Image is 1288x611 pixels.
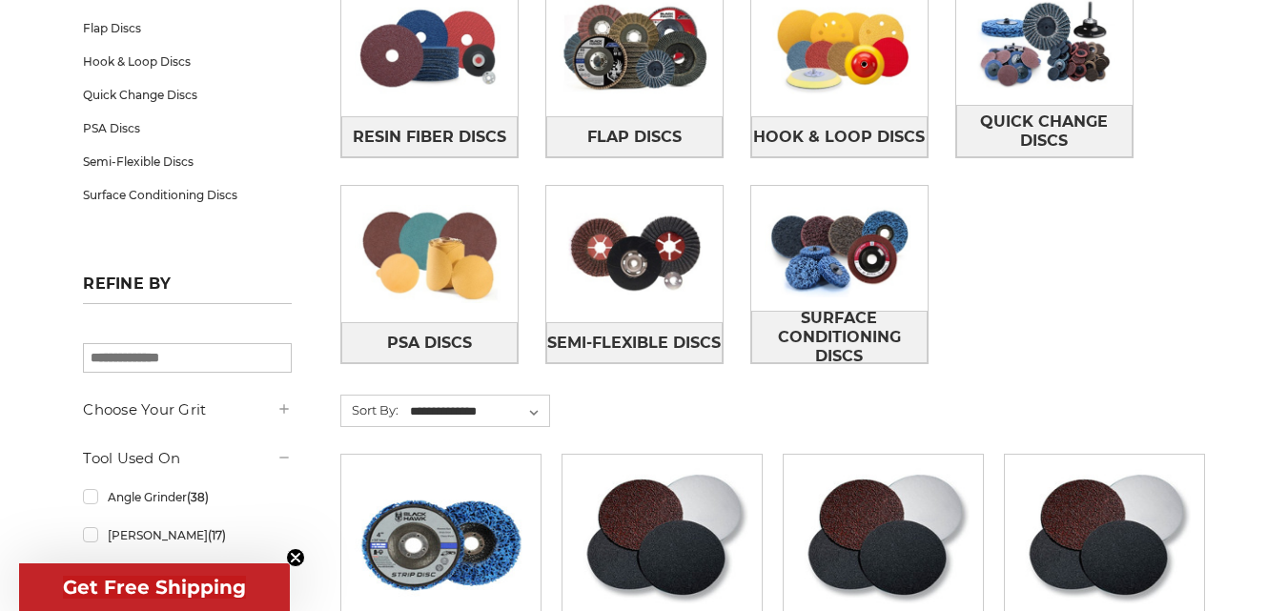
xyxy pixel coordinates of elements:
[341,192,518,316] img: PSA Discs
[83,519,291,552] a: [PERSON_NAME]
[63,576,246,599] span: Get Free Shipping
[546,116,723,157] a: Flap Discs
[83,45,291,78] a: Hook & Loop Discs
[547,327,721,359] span: Semi-Flexible Discs
[341,396,399,424] label: Sort By:
[546,322,723,363] a: Semi-Flexible Discs
[387,327,472,359] span: PSA Discs
[83,447,291,470] h5: Tool Used On
[83,145,291,178] a: Semi-Flexible Discs
[83,78,291,112] a: Quick Change Discs
[751,311,928,363] a: Surface Conditioning Discs
[407,397,549,426] select: Sort By:
[19,563,290,611] div: Get Free ShippingClose teaser
[956,105,1133,157] a: Quick Change Discs
[546,192,723,316] img: Semi-Flexible Discs
[341,116,518,157] a: Resin Fiber Discs
[83,557,291,590] a: Die Grinder
[83,398,291,421] h5: Choose Your Grit
[751,186,928,311] img: Surface Conditioning Discs
[957,106,1132,157] span: Quick Change Discs
[341,322,518,363] a: PSA Discs
[83,11,291,45] a: Flap Discs
[83,480,291,514] a: Angle Grinder
[587,121,682,153] span: Flap Discs
[187,490,209,504] span: (38)
[753,121,925,153] span: Hook & Loop Discs
[353,121,506,153] span: Resin Fiber Discs
[83,112,291,145] a: PSA Discs
[286,548,305,567] button: Close teaser
[83,275,291,304] h5: Refine by
[752,302,927,373] span: Surface Conditioning Discs
[751,116,928,157] a: Hook & Loop Discs
[83,178,291,212] a: Surface Conditioning Discs
[208,528,226,542] span: (17)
